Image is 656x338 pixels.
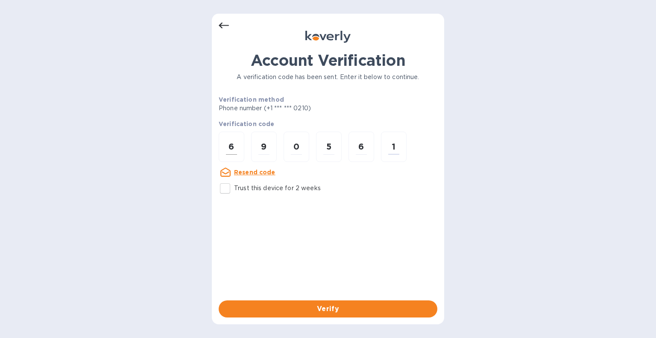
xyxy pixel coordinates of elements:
p: Verification code [219,120,437,128]
h1: Account Verification [219,51,437,69]
p: Trust this device for 2 weeks [234,184,321,193]
b: Verification method [219,96,284,103]
p: Phone number (+1 *** *** 0210) [219,104,376,113]
span: Verify [225,304,430,314]
u: Resend code [234,169,275,176]
p: A verification code has been sent. Enter it below to continue. [219,73,437,82]
button: Verify [219,300,437,317]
